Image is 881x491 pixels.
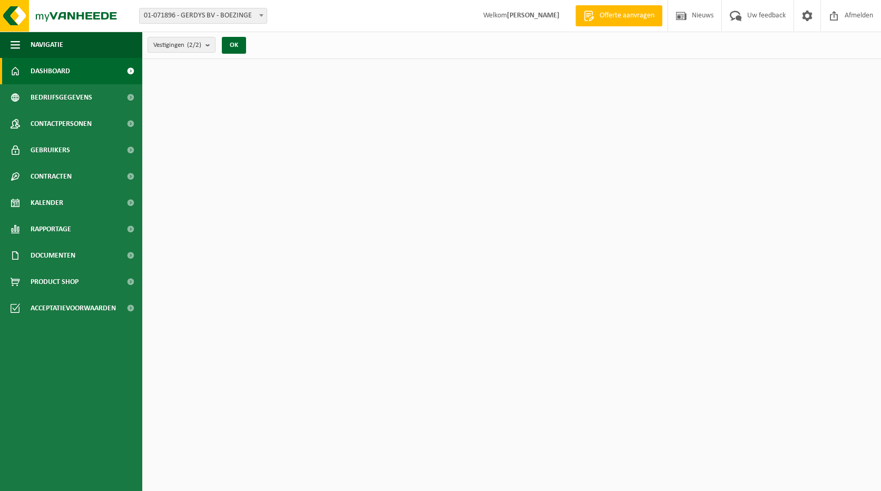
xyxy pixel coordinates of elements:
[31,32,63,58] span: Navigatie
[31,137,70,163] span: Gebruikers
[575,5,662,26] a: Offerte aanvragen
[31,58,70,84] span: Dashboard
[139,8,267,24] span: 01-071896 - GERDYS BV - BOEZINGE
[31,269,79,295] span: Product Shop
[31,111,92,137] span: Contactpersonen
[31,295,116,321] span: Acceptatievoorwaarden
[31,242,75,269] span: Documenten
[507,12,560,19] strong: [PERSON_NAME]
[31,216,71,242] span: Rapportage
[153,37,201,53] span: Vestigingen
[140,8,267,23] span: 01-071896 - GERDYS BV - BOEZINGE
[31,84,92,111] span: Bedrijfsgegevens
[222,37,246,54] button: OK
[597,11,657,21] span: Offerte aanvragen
[31,163,72,190] span: Contracten
[187,42,201,48] count: (2/2)
[31,190,63,216] span: Kalender
[148,37,216,53] button: Vestigingen(2/2)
